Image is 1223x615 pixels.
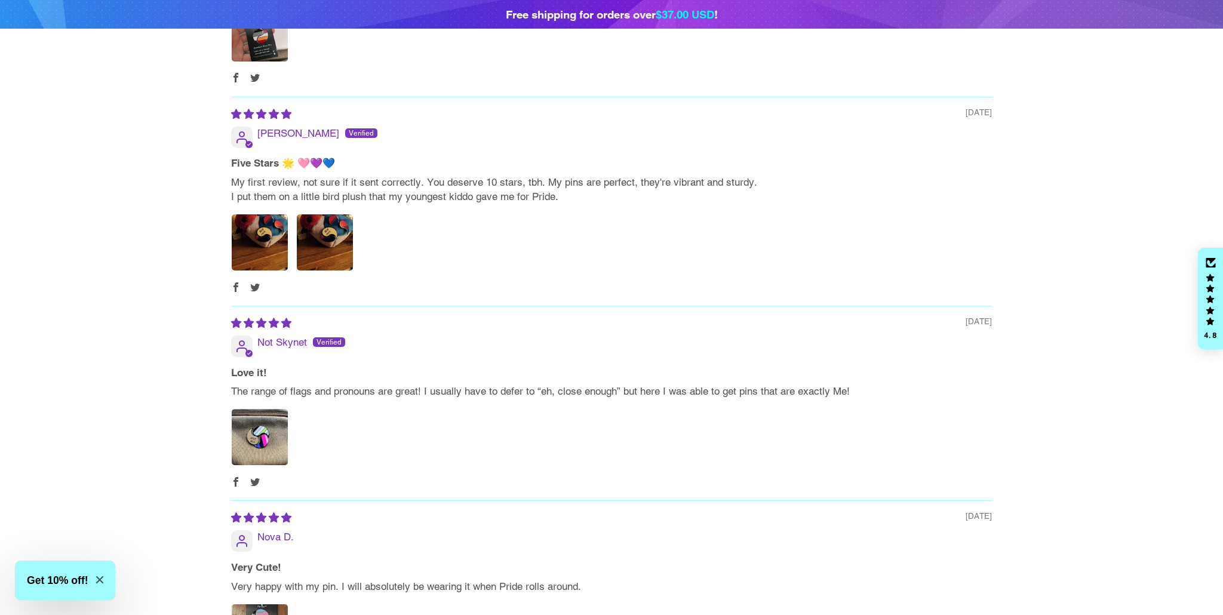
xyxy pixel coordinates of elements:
span: [PERSON_NAME] [257,127,339,139]
span: 5 star review [231,317,291,329]
span: [DATE] [966,107,992,118]
div: Free shipping for orders over ! [506,6,718,23]
span: 5 star review [231,108,291,120]
span: [DATE] [966,511,992,522]
a: Link to user picture 1 [231,408,288,466]
span: Facebook [226,473,245,491]
a: Link to user picture 1 [231,5,288,62]
p: Very happy with my pin. I will absolutely be wearing it when Pride rolls around. [231,580,992,594]
div: Click to open Judge.me floating reviews tab [1198,248,1223,349]
img: User picture [232,409,288,465]
span: Twitter [245,69,265,87]
span: Facebook [226,278,245,296]
span: Twitter [245,278,265,296]
a: Link to user picture 1 [231,214,288,271]
b: Five Stars 🌟 🩷💜💙 [231,156,992,171]
p: My first review, not sure if it sent correctly. You deserve 10 stars, tbh. My pins are perfect, t... [231,176,992,204]
div: 4.8 [1203,331,1218,339]
b: Very Cute! [231,561,992,575]
a: Link to user picture 2 [296,214,354,271]
img: User picture [232,5,288,61]
span: Facebook [226,69,245,87]
span: Nova D. [257,531,294,543]
span: 5 star review [231,512,291,524]
b: Love it! [231,366,992,380]
span: Twitter [245,473,265,491]
img: User picture [232,214,288,270]
span: [DATE] [966,316,992,327]
img: User picture [297,214,353,270]
span: Not Skynet [257,336,307,348]
span: $37.00 USD [656,8,714,21]
p: The range of flags and pronouns are great! I usually have to defer to “eh, close enough” but here... [231,385,992,399]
